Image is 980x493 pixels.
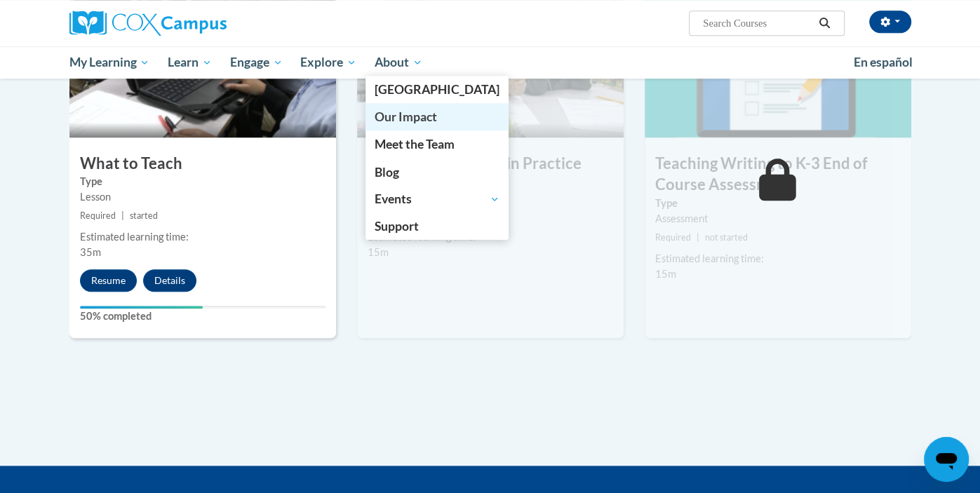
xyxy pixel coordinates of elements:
[130,210,158,221] span: started
[375,219,419,234] span: Support
[697,232,699,243] span: |
[368,246,389,258] span: 15m
[375,137,455,151] span: Meet the Team
[60,46,159,79] a: My Learning
[69,11,336,36] a: Cox Campus
[655,211,901,227] div: Assessment
[365,186,509,212] a: Events
[375,191,499,208] span: Events
[655,196,901,211] label: Type
[80,229,325,245] div: Estimated learning time:
[365,212,509,240] a: Support
[80,210,116,221] span: Required
[365,76,509,103] a: Cox Campus
[221,46,292,79] a: Engage
[69,11,227,36] img: Cox Campus
[69,153,336,175] h3: What to Teach
[655,268,676,280] span: 15m
[365,103,509,130] a: Our Impact
[869,11,911,33] button: Account Settings
[655,232,691,243] span: Required
[80,309,325,324] label: 50% completed
[168,54,212,71] span: Learn
[80,174,325,189] label: Type
[291,46,365,79] a: Explore
[375,109,437,124] span: Our Impact
[80,306,203,309] div: Your progress
[705,232,748,243] span: not started
[300,54,356,71] span: Explore
[365,46,431,79] a: About
[365,130,509,158] a: Meet the Team
[645,153,911,196] h3: Teaching Writing to K-3 End of Course Assessment
[375,82,499,97] span: [GEOGRAPHIC_DATA]
[80,189,325,205] div: Lesson
[854,55,913,69] span: En español
[655,251,901,266] div: Estimated learning time:
[80,269,137,292] button: Resume
[159,46,221,79] a: Learn
[357,153,624,175] h3: Writing Instruction in Practice
[375,165,399,180] span: Blog
[924,437,969,482] iframe: Button to launch messaging window
[230,54,283,71] span: Engage
[143,269,196,292] button: Details
[365,158,509,186] a: Blog
[80,246,101,258] span: 35m
[69,54,149,71] span: My Learning
[375,54,422,71] span: About
[702,15,814,32] input: Search Courses
[814,15,835,32] button: Search
[121,210,124,221] span: |
[48,46,932,79] div: Main menu
[845,48,922,77] a: En español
